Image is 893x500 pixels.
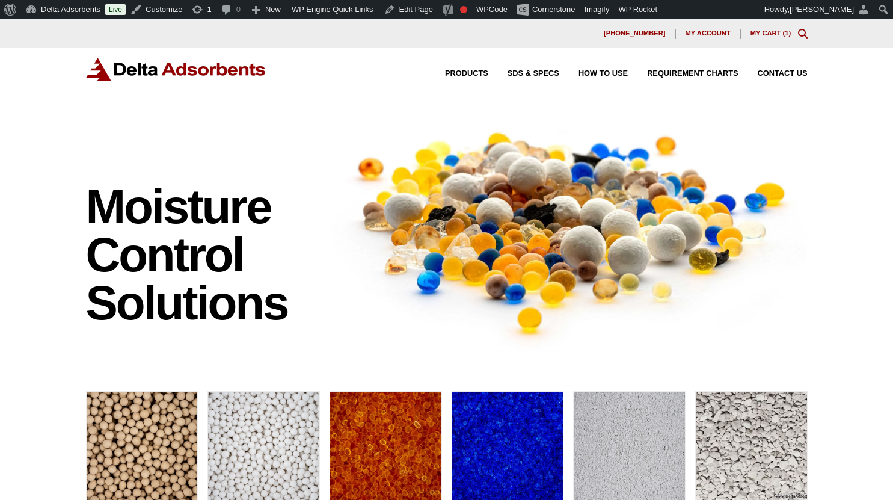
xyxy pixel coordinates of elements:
[86,58,266,81] img: Delta Adsorbents
[445,70,488,78] span: Products
[738,70,808,78] a: Contact Us
[578,70,628,78] span: How to Use
[758,70,808,78] span: Contact Us
[604,30,666,37] span: [PHONE_NUMBER]
[785,29,788,37] span: 1
[790,5,854,14] span: [PERSON_NAME]
[559,70,628,78] a: How to Use
[686,30,731,37] span: My account
[105,4,126,15] a: Live
[460,6,467,13] div: Focus keyphrase not set
[750,29,791,37] a: My Cart (1)
[594,29,676,39] a: [PHONE_NUMBER]
[508,70,559,78] span: SDS & SPECS
[330,110,808,353] img: Image
[647,70,738,78] span: Requirement Charts
[426,70,488,78] a: Products
[488,70,559,78] a: SDS & SPECS
[798,29,808,39] div: Toggle Modal Content
[676,29,741,39] a: My account
[86,183,318,327] h1: Moisture Control Solutions
[628,70,738,78] a: Requirement Charts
